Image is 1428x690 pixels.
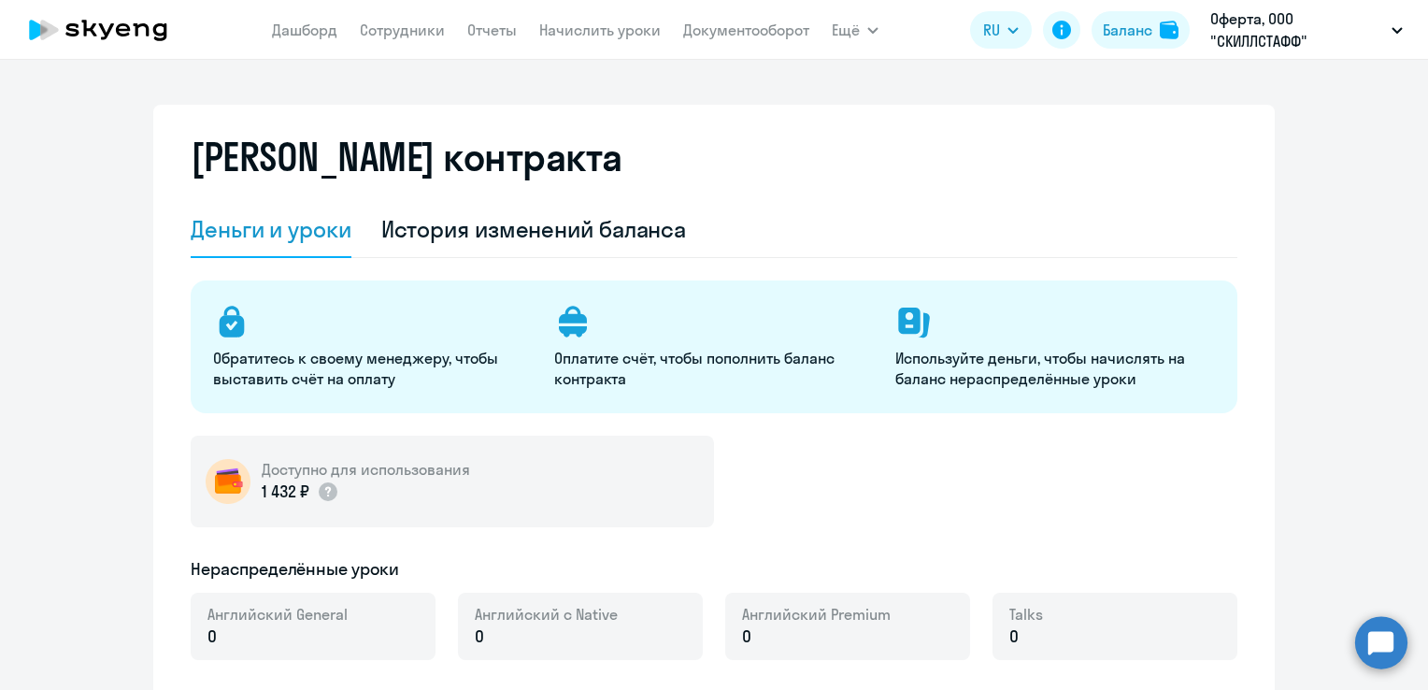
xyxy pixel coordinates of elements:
p: Оплатите счёт, чтобы пополнить баланс контракта [554,348,873,389]
div: Деньги и уроки [191,214,351,244]
button: Оферта, ООО "СКИЛЛСТАФФ" [1201,7,1412,52]
span: 0 [475,625,484,649]
span: Английский Premium [742,604,891,625]
div: Баланс [1103,19,1152,41]
div: История изменений баланса [381,214,687,244]
a: Начислить уроки [539,21,661,39]
span: Ещё [832,19,860,41]
span: 0 [207,625,217,649]
button: RU [970,11,1032,49]
a: Отчеты [467,21,517,39]
a: Дашборд [272,21,337,39]
h5: Нераспределённые уроки [191,557,399,582]
h5: Доступно для использования [262,459,470,480]
span: Английский General [207,604,348,625]
span: 0 [742,625,751,649]
button: Балансbalance [1092,11,1190,49]
span: Talks [1009,604,1043,625]
img: balance [1160,21,1178,39]
p: Обратитесь к своему менеджеру, чтобы выставить счёт на оплату [213,348,532,389]
a: Документооборот [683,21,809,39]
img: wallet-circle.png [206,459,250,504]
span: RU [983,19,1000,41]
p: Оферта, ООО "СКИЛЛСТАФФ" [1210,7,1384,52]
a: Сотрудники [360,21,445,39]
span: Английский с Native [475,604,618,625]
p: 1 432 ₽ [262,480,339,504]
button: Ещё [832,11,878,49]
h2: [PERSON_NAME] контракта [191,135,622,180]
p: Используйте деньги, чтобы начислять на баланс нераспределённые уроки [895,348,1214,389]
span: 0 [1009,625,1019,649]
